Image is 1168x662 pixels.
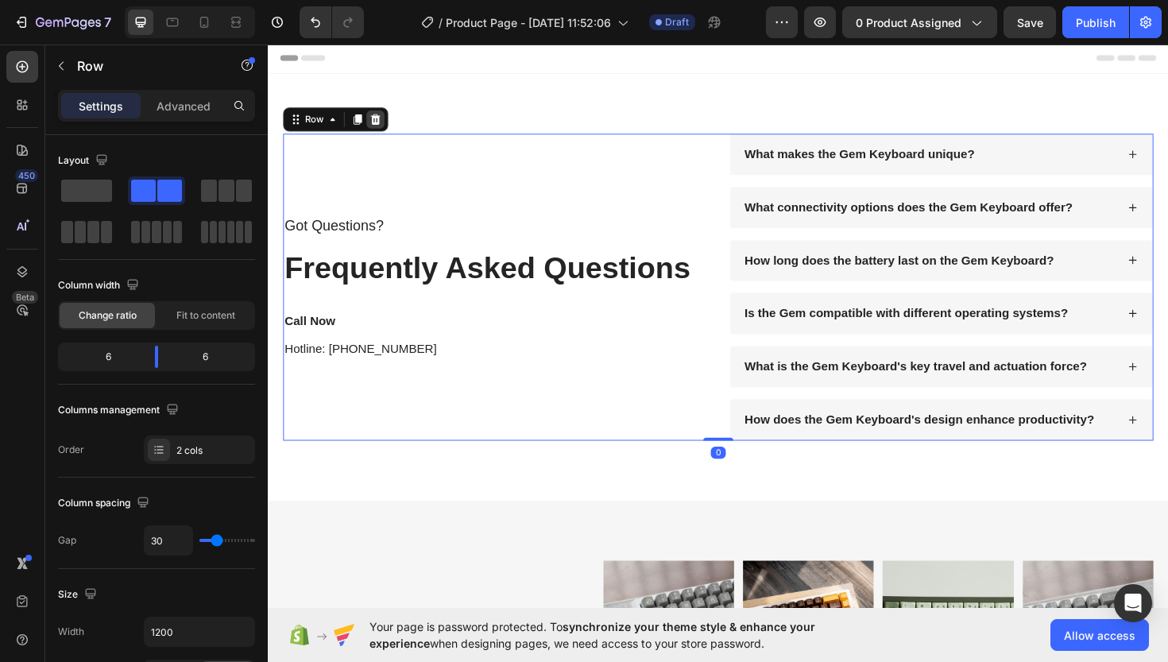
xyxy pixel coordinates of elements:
[505,335,867,351] p: What is the Gem Keyboard's key travel and actuation force?
[505,110,748,126] p: What makes the Gem Keyboard unique?
[171,346,252,368] div: 6
[79,308,137,323] span: Change ratio
[77,56,212,75] p: Row
[1064,627,1135,644] span: Allow access
[369,618,877,652] span: Your page is password protected. To when designing pages, we need access to your store password.
[15,169,38,182] div: 450
[58,443,84,457] div: Order
[1114,584,1152,622] div: Open Intercom Messenger
[300,6,364,38] div: Undo/Redo
[58,493,153,514] div: Column spacing
[79,98,123,114] p: Settings
[1076,14,1116,31] div: Publish
[469,428,485,440] div: 0
[842,6,997,38] button: 0 product assigned
[104,13,111,32] p: 7
[58,625,84,639] div: Width
[1017,16,1043,29] span: Save
[665,15,689,29] span: Draft
[505,223,833,239] p: How long does the battery last on the Gem Keyboard?
[145,617,254,646] input: Auto
[446,14,611,31] span: Product Page - [DATE] 11:52:06
[1004,6,1056,38] button: Save
[439,14,443,31] span: /
[58,400,182,421] div: Columns management
[6,6,118,38] button: 7
[58,150,111,172] div: Layout
[58,584,100,606] div: Size
[369,620,815,650] span: synchronize your theme style & enhance your experience
[12,291,38,304] div: Beta
[145,526,192,555] input: Auto
[268,43,1168,610] iframe: Design area
[61,346,142,368] div: 6
[36,74,62,88] div: Row
[58,533,76,548] div: Gap
[157,98,211,114] p: Advanced
[505,166,852,183] p: What connectivity options does the Gem Keyboard offer?
[58,275,142,296] div: Column width
[176,308,235,323] span: Fit to content
[856,14,961,31] span: 0 product assigned
[505,278,847,295] p: Is the Gem compatible with different operating systems?
[176,443,251,458] div: 2 cols
[1050,619,1149,651] button: Allow access
[505,391,875,408] p: How does the Gem Keyboard's design enhance productivity?
[1062,6,1129,38] button: Publish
